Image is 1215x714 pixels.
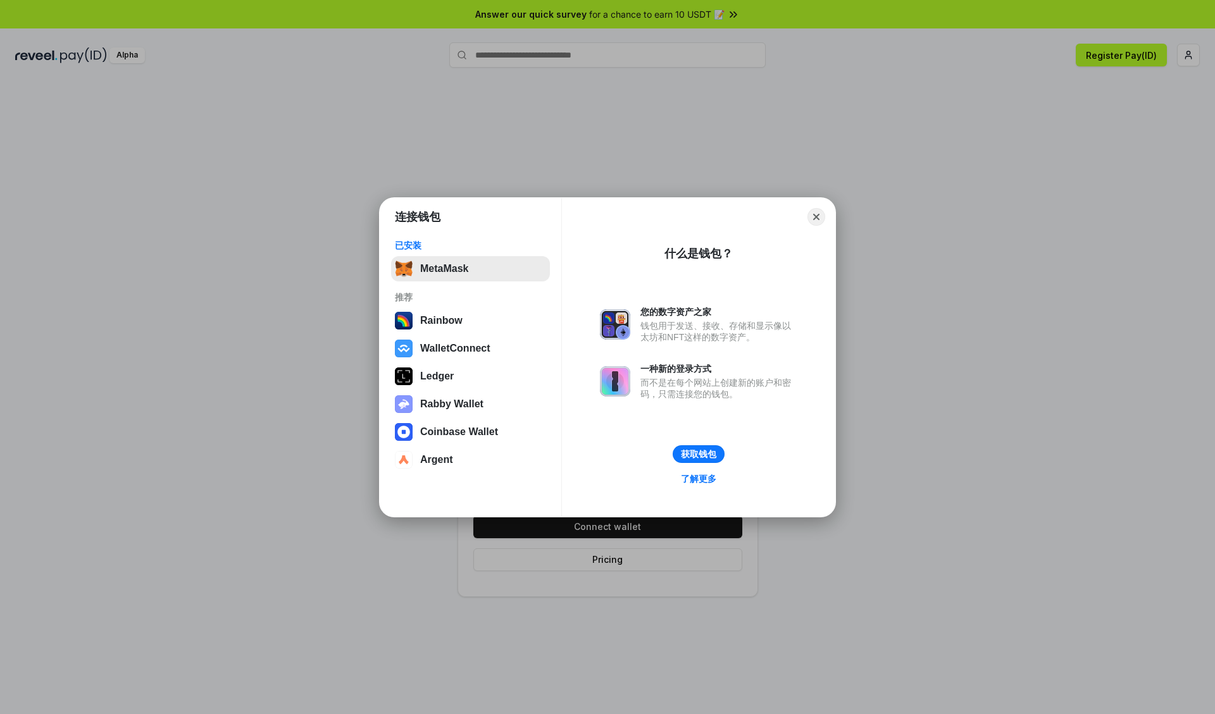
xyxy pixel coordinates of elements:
[395,260,413,278] img: svg+xml,%3Csvg%20fill%3D%22none%22%20height%3D%2233%22%20viewBox%3D%220%200%2035%2033%22%20width%...
[420,315,463,326] div: Rainbow
[664,246,733,261] div: 什么是钱包？
[395,423,413,441] img: svg+xml,%3Csvg%20width%3D%2228%22%20height%3D%2228%22%20viewBox%3D%220%200%2028%2028%22%20fill%3D...
[420,454,453,465] div: Argent
[640,377,797,400] div: 而不是在每个网站上创建新的账户和密码，只需连接您的钱包。
[420,263,468,274] div: MetaMask
[420,343,490,354] div: WalletConnect
[420,371,454,382] div: Ledger
[395,451,413,469] img: svg+xml,%3Csvg%20width%3D%2228%22%20height%3D%2228%22%20viewBox%3D%220%200%2028%2028%22%20fill%3D...
[420,426,498,438] div: Coinbase Wallet
[395,395,413,413] img: svg+xml,%3Csvg%20xmlns%3D%22http%3A%2F%2Fwww.w3.org%2F2000%2Fsvg%22%20fill%3D%22none%22%20viewBox...
[640,320,797,343] div: 钱包用于发送、接收、存储和显示像以太坊和NFT这样的数字资产。
[391,364,550,389] button: Ledger
[395,340,413,357] img: svg+xml,%3Csvg%20width%3D%2228%22%20height%3D%2228%22%20viewBox%3D%220%200%2028%2028%22%20fill%3D...
[640,363,797,374] div: 一种新的登录方式
[600,309,630,340] img: svg+xml,%3Csvg%20xmlns%3D%22http%3A%2F%2Fwww.w3.org%2F2000%2Fsvg%22%20fill%3D%22none%22%20viewBox...
[391,391,550,417] button: Rabby Wallet
[391,336,550,361] button: WalletConnect
[673,471,724,487] a: 了解更多
[681,473,716,484] div: 了解更多
[600,366,630,397] img: svg+xml,%3Csvg%20xmlns%3D%22http%3A%2F%2Fwww.w3.org%2F2000%2Fsvg%22%20fill%3D%22none%22%20viewBox...
[391,447,550,472] button: Argent
[420,398,483,410] div: Rabby Wallet
[681,448,716,460] div: 获取钱包
[391,308,550,333] button: Rainbow
[395,209,440,225] h1: 连接钱包
[807,208,825,226] button: Close
[395,312,413,329] img: svg+xml,%3Csvg%20width%3D%22120%22%20height%3D%22120%22%20viewBox%3D%220%200%20120%20120%22%20fil...
[391,256,550,281] button: MetaMask
[395,367,413,385] img: svg+xml,%3Csvg%20xmlns%3D%22http%3A%2F%2Fwww.w3.org%2F2000%2Fsvg%22%20width%3D%2228%22%20height%3...
[640,306,797,317] div: 您的数字资产之家
[395,292,546,303] div: 推荐
[391,419,550,445] button: Coinbase Wallet
[673,445,725,463] button: 获取钱包
[395,240,546,251] div: 已安装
